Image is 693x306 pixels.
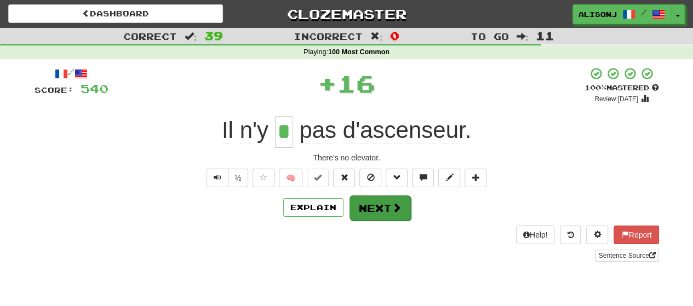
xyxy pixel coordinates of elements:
button: Reset to 0% Mastered (alt+r) [333,169,355,187]
span: : [185,32,197,41]
button: Explain [283,198,343,217]
div: Mastered [585,83,659,93]
button: Next [350,195,411,221]
a: Sentence Source [595,250,658,262]
button: Add to collection (alt+a) [465,169,486,187]
span: pas [299,117,336,143]
a: Dashboard [8,4,223,23]
button: Edit sentence (alt+d) [438,169,460,187]
span: 11 [536,29,554,42]
button: 🧠 [279,169,302,187]
button: ½ [228,169,249,187]
button: Discuss sentence (alt+u) [412,169,434,187]
span: 16 [337,70,375,97]
button: Favorite sentence (alt+f) [253,169,274,187]
span: Il [222,117,233,143]
span: 100 % [585,83,606,92]
span: 39 [204,29,223,42]
span: n'y [240,117,268,143]
div: Text-to-speech controls [204,169,249,187]
span: / [641,9,646,16]
span: AlisonJ [579,9,617,19]
span: To go [470,31,508,42]
span: : [516,32,528,41]
small: Review: [DATE] [594,95,638,103]
button: Ignore sentence (alt+i) [359,169,381,187]
a: AlisonJ / [572,4,671,24]
span: : [370,32,382,41]
strong: 100 Most Common [328,48,390,56]
span: . [293,117,472,143]
button: Grammar (alt+g) [386,169,408,187]
span: Correct [123,31,177,42]
div: / [35,67,108,80]
span: 540 [81,82,108,95]
a: Clozemaster [239,4,454,24]
span: Score: [35,85,74,95]
div: There's no elevator. [35,152,659,163]
button: Round history (alt+y) [560,226,581,244]
span: + [318,67,337,100]
span: d'ascenseur [343,117,465,143]
span: Incorrect [294,31,363,42]
button: Play sentence audio (ctl+space) [207,169,228,187]
span: 0 [390,29,399,42]
button: Help! [516,226,555,244]
button: Set this sentence to 100% Mastered (alt+m) [307,169,329,187]
button: Report [614,226,658,244]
